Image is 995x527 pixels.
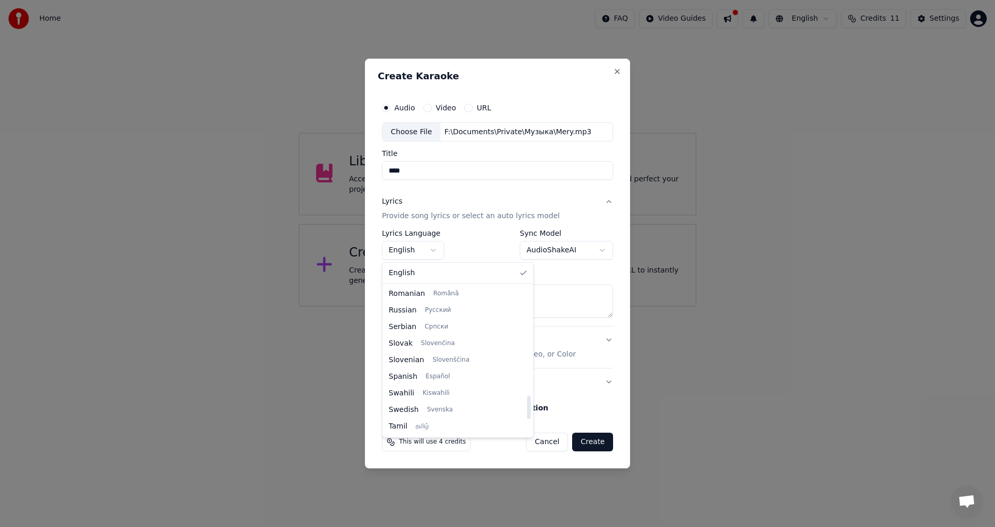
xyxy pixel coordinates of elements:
span: தமிழ் [416,422,429,431]
span: Swedish [389,405,419,415]
span: Slovenčina [421,339,454,348]
span: Spanish [389,372,417,382]
span: Русский [425,306,451,315]
span: Kiswahili [422,389,449,397]
span: Serbian [389,322,416,332]
span: Српски [424,323,448,331]
span: Romanian [389,289,425,299]
span: Español [425,373,450,381]
span: Russian [389,305,417,316]
span: Slovenščina [432,356,470,364]
span: Română [433,290,459,298]
span: Slovenian [389,355,424,365]
span: Swahili [389,388,414,398]
span: Svenska [427,406,453,414]
span: English [389,268,415,278]
span: Slovak [389,338,413,349]
span: Tamil [389,421,407,432]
